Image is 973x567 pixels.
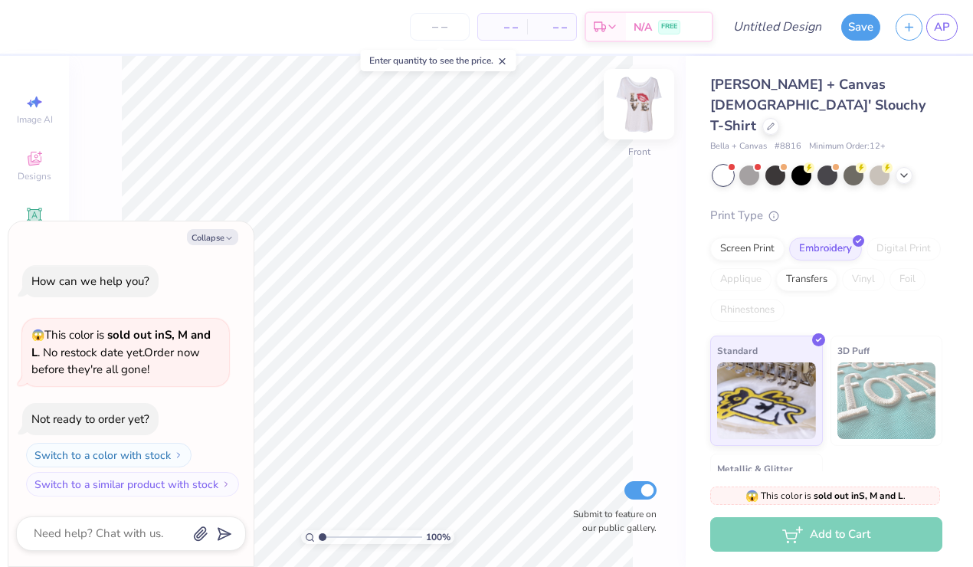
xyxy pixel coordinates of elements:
[710,268,772,291] div: Applique
[710,207,942,225] div: Print Type
[26,472,239,497] button: Switch to a similar product with stock
[608,74,670,135] img: Front
[889,268,925,291] div: Foil
[710,140,767,153] span: Bella + Canvas
[628,145,650,159] div: Front
[426,530,450,544] span: 100 %
[31,328,44,342] span: 😱
[31,327,211,377] span: This color is . No restock date yet. Order now before they're all gone!
[31,274,149,289] div: How can we help you?
[842,268,885,291] div: Vinyl
[634,19,652,35] span: N/A
[926,14,958,41] a: AP
[187,229,238,245] button: Collapse
[775,140,801,153] span: # 8816
[710,75,925,135] span: [PERSON_NAME] + Canvas [DEMOGRAPHIC_DATA]' Slouchy T-Shirt
[717,342,758,359] span: Standard
[717,460,793,477] span: Metallic & Glitter
[837,342,870,359] span: 3D Puff
[809,140,886,153] span: Minimum Order: 12 +
[410,13,470,41] input: – –
[18,170,51,182] span: Designs
[26,443,192,467] button: Switch to a color with stock
[789,238,862,261] div: Embroidery
[745,489,758,503] span: 😱
[221,480,231,489] img: Switch to a similar product with stock
[717,362,816,439] img: Standard
[661,21,677,32] span: FREE
[536,19,567,35] span: – –
[487,19,518,35] span: – –
[174,451,183,460] img: Switch to a color with stock
[710,238,785,261] div: Screen Print
[721,11,834,42] input: Untitled Design
[17,113,53,126] span: Image AI
[837,362,936,439] img: 3D Puff
[745,489,906,503] span: This color is .
[565,507,657,535] label: Submit to feature on our public gallery.
[867,238,941,261] div: Digital Print
[814,490,903,502] strong: sold out in S, M and L
[710,299,785,322] div: Rhinestones
[841,14,880,41] button: Save
[934,18,950,36] span: AP
[776,268,837,291] div: Transfers
[361,50,516,71] div: Enter quantity to see the price.
[31,411,149,427] div: Not ready to order yet?
[31,327,211,360] strong: sold out in S, M and L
